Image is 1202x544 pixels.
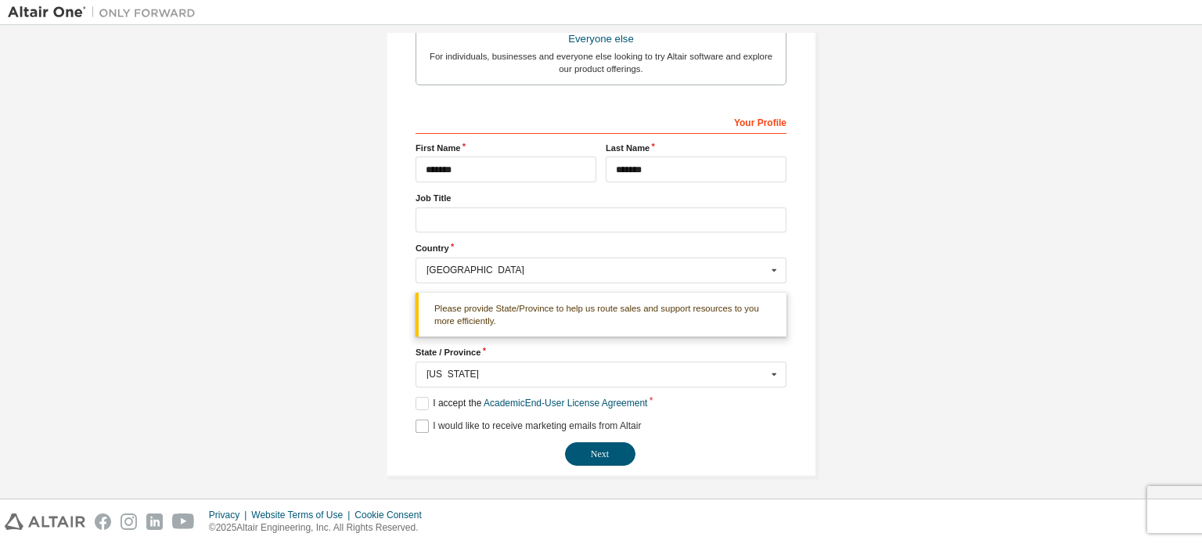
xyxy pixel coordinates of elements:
div: Please provide State/Province to help us route sales and support resources to you more efficiently. [416,293,786,337]
a: Academic End-User License Agreement [484,398,647,409]
div: For individuals, businesses and everyone else looking to try Altair software and explore our prod... [426,50,776,75]
div: [GEOGRAPHIC_DATA] [426,265,767,275]
div: Website Terms of Use [251,509,354,521]
label: I would like to receive marketing emails from Altair [416,420,641,433]
img: facebook.svg [95,513,111,530]
label: Job Title [416,192,786,204]
div: [US_STATE] [426,369,767,379]
label: I accept the [416,397,647,410]
div: Everyone else [426,28,776,50]
img: Altair One [8,5,203,20]
img: instagram.svg [121,513,137,530]
button: Next [565,442,635,466]
label: First Name [416,142,596,154]
img: youtube.svg [172,513,195,530]
div: Cookie Consent [354,509,430,521]
p: © 2025 Altair Engineering, Inc. All Rights Reserved. [209,521,431,535]
label: State / Province [416,346,786,358]
img: linkedin.svg [146,513,163,530]
div: Privacy [209,509,251,521]
label: Last Name [606,142,786,154]
img: altair_logo.svg [5,513,85,530]
label: Country [416,242,786,254]
div: Your Profile [416,109,786,134]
